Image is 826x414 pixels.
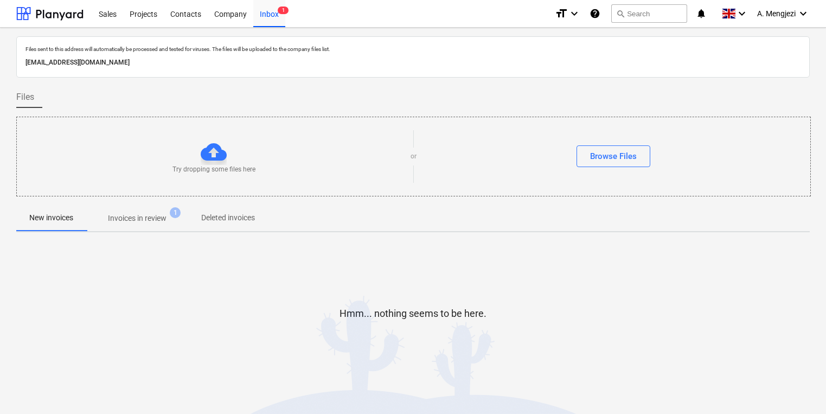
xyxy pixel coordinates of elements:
i: format_size [555,7,568,20]
p: Invoices in review [108,213,167,224]
i: keyboard_arrow_down [735,7,748,20]
span: Files [16,91,34,104]
i: keyboard_arrow_down [568,7,581,20]
p: or [411,152,417,161]
p: Deleted invoices [201,212,255,224]
div: Browse Files [590,149,637,163]
span: 1 [278,7,289,14]
i: Knowledge base [590,7,600,20]
span: search [616,9,625,18]
span: A. Mengjezi [757,9,796,18]
p: Hmm... nothing seems to be here. [340,307,486,320]
i: keyboard_arrow_down [797,7,810,20]
p: Try dropping some files here [172,165,255,174]
span: 1 [170,207,181,218]
p: New invoices [29,212,73,224]
div: Try dropping some files hereorBrowse Files [16,117,811,196]
button: Browse Files [577,145,650,167]
i: notifications [696,7,707,20]
iframe: Chat Widget [772,362,826,414]
p: [EMAIL_ADDRESS][DOMAIN_NAME] [25,57,801,68]
p: Files sent to this address will automatically be processed and tested for viruses. The files will... [25,46,801,53]
button: Search [611,4,687,23]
